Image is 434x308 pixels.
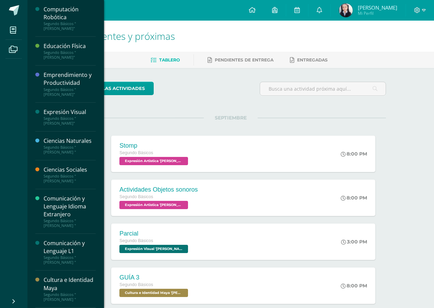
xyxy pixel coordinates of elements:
[44,108,96,116] div: Expresión Visual
[36,30,175,43] span: Actividades recientes y próximas
[44,174,96,183] div: Segundo Básicos "[PERSON_NAME] "
[119,289,188,297] span: Cultura e Identidad Maya 'Miguel Angel '
[44,116,96,126] div: Segundo Básicos "[PERSON_NAME]"
[44,292,96,302] div: Segundo Básicos "[PERSON_NAME] "
[44,195,96,218] div: Comunicación y Lenguaje Idioma Extranjero
[339,3,353,17] img: 9b75e2fdae061bafd325c42458c47c53.png
[341,195,367,201] div: 8:00 PM
[119,142,190,149] div: Stomp
[44,239,96,255] div: Comunicación y Lenguaje L1
[119,245,188,253] span: Expresión Visual 'Miguel Angel'
[44,166,96,183] a: Ciencias SocialesSegundo Básicos "[PERSON_NAME] "
[44,5,96,21] div: Computación Robótica
[290,55,328,66] a: Entregadas
[119,282,153,287] span: Segundo Básicos
[119,150,153,155] span: Segundo Básicos
[44,71,96,87] div: Emprendimiento y Productividad
[119,274,190,281] div: GUÍA 3
[297,57,328,62] span: Entregadas
[75,82,154,95] a: todas las Actividades
[358,10,397,16] span: Mi Perfil
[119,201,188,209] span: Expresión Artistica 'Miguel Angel '
[341,283,367,289] div: 8:00 PM
[44,239,96,265] a: Comunicación y Lenguaje L1Segundo Básicos "[PERSON_NAME] "
[44,276,96,301] a: Cultura e Identidad MayaSegundo Básicos "[PERSON_NAME] "
[151,55,180,66] a: Tablero
[119,186,198,193] div: Actividades Objetos sonoros
[215,57,273,62] span: Pendientes de entrega
[44,5,96,31] a: Computación RobóticaSegundo Básicos "[PERSON_NAME]"
[44,195,96,228] a: Comunicación y Lenguaje Idioma ExtranjeroSegundo Básicos "[PERSON_NAME] "
[119,230,190,237] div: Parcial
[358,4,397,11] span: [PERSON_NAME]
[119,194,153,199] span: Segundo Básicos
[204,115,258,121] span: SEPTIEMBRE
[119,157,188,165] span: Expresión Artistica 'Miguel Angel '
[260,82,386,95] input: Busca una actividad próxima aquí...
[44,71,96,96] a: Emprendimiento y ProductividadSegundo Básicos "[PERSON_NAME]"
[44,42,96,50] div: Educación Física
[44,218,96,228] div: Segundo Básicos "[PERSON_NAME] "
[44,276,96,292] div: Cultura e Identidad Maya
[341,151,367,157] div: 8:00 PM
[159,57,180,62] span: Tablero
[44,166,96,174] div: Ciencias Sociales
[44,42,96,60] a: Educación FísicaSegundo Básicos "[PERSON_NAME]"
[44,21,96,31] div: Segundo Básicos "[PERSON_NAME]"
[44,137,96,155] a: Ciencias NaturalesSegundo Básicos "[PERSON_NAME] "
[341,239,367,245] div: 3:00 PM
[44,50,96,60] div: Segundo Básicos "[PERSON_NAME]"
[44,255,96,265] div: Segundo Básicos "[PERSON_NAME] "
[44,145,96,155] div: Segundo Básicos "[PERSON_NAME] "
[44,137,96,145] div: Ciencias Naturales
[44,87,96,97] div: Segundo Básicos "[PERSON_NAME]"
[208,55,273,66] a: Pendientes de entrega
[119,238,153,243] span: Segundo Básicos
[44,108,96,126] a: Expresión VisualSegundo Básicos "[PERSON_NAME]"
